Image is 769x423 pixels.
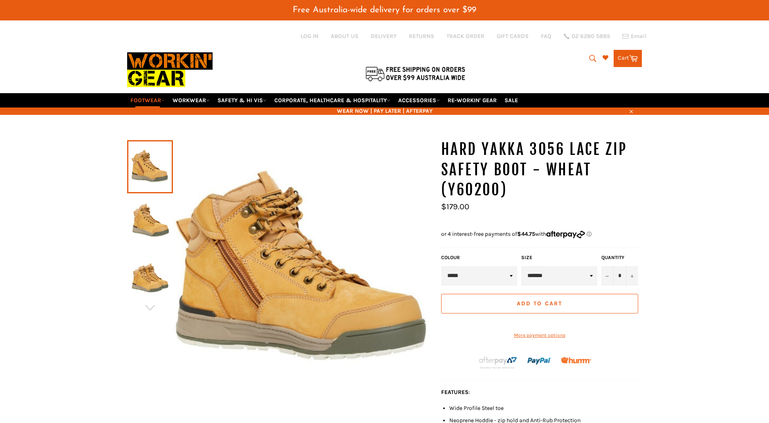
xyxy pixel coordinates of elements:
[293,6,476,14] span: Free Australia-wide delivery for orders over $99
[441,254,517,261] label: COLOUR
[131,254,169,299] img: Workin Gear - HARD YAKKA 3056 Lace Zip Safety Boot - Wheat
[395,93,443,107] a: ACCESSORIES
[501,93,521,107] a: SALE
[449,404,642,412] li: Wide Profile Steel toe
[364,65,466,82] img: Flat $9.95 shipping Australia wide
[169,93,213,107] a: WORKWEAR
[300,33,318,40] a: Log in
[631,34,646,39] span: Email
[622,33,646,40] a: Email
[127,47,213,93] img: Workin Gear leaders in Workwear, Safety Boots, PPE, Uniforms. Australia's No.1 in Workwear
[572,34,610,39] span: 02 6280 5885
[497,32,529,40] a: GIFT CARDS
[601,254,638,261] label: Quantity
[541,32,552,40] a: FAQ
[131,199,169,244] img: Workin Gear - HARD YAKKA 3056 Lace Zip Safety Boot - Wheat
[441,202,469,211] span: $179.00
[444,93,500,107] a: RE-WORKIN' GEAR
[441,388,642,396] p: :
[331,32,359,40] a: ABOUT US
[441,294,638,313] button: Add to Cart
[409,32,434,40] a: RETURNS
[561,357,591,363] img: Humm_core_logo_RGB-01_300x60px_small_195d8312-4386-4de7-b182-0ef9b6303a37.png
[127,93,168,107] a: FOOTWEAR
[446,32,484,40] a: TRACK ORDER
[173,139,433,399] img: Workin Gear - HARD YAKKA 3056 Lace Zip Safety Boot - Wheat
[601,266,614,286] button: Reduce item quantity by one
[626,266,638,286] button: Increase item quantity by one
[127,107,642,115] span: WEAR NOW | PAY LATER | AFTERPAY
[441,389,469,396] strong: FEATURES
[441,332,638,339] a: More payment options
[271,93,394,107] a: CORPORATE, HEALTHCARE & HOSPITALITY
[478,356,518,369] img: Afterpay-Logo-on-dark-bg_large.png
[521,254,597,261] label: Size
[614,50,642,67] a: Cart
[517,300,562,307] span: Add to Cart
[214,93,270,107] a: SAFETY & HI VIS
[441,139,642,200] h1: HARD YAKKA 3056 Lace Zip Safety Boot - Wheat (Y60200)
[564,34,610,39] a: 02 6280 5885
[527,349,552,373] img: paypal.png
[371,32,397,40] a: DELIVERY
